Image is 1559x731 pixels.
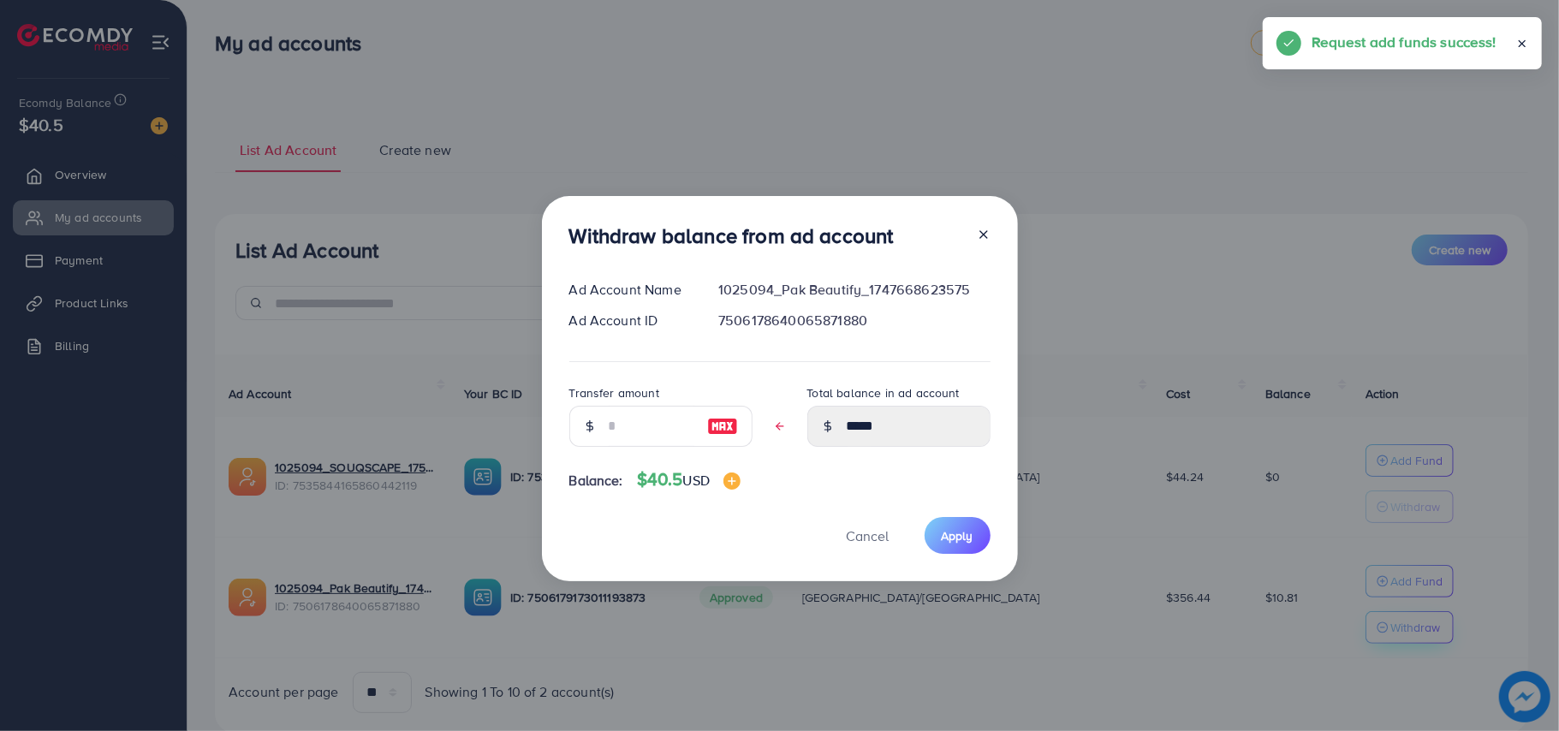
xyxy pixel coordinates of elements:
label: Transfer amount [569,384,659,401]
span: Apply [942,527,973,544]
div: 7506178640065871880 [705,311,1003,330]
button: Apply [925,517,991,554]
h5: Request add funds success! [1312,31,1497,53]
button: Cancel [825,517,911,554]
div: Ad Account Name [556,280,705,300]
h4: $40.5 [637,469,741,490]
img: image [707,416,738,437]
span: USD [683,471,710,490]
img: image [723,472,741,490]
div: Ad Account ID [556,311,705,330]
h3: Withdraw balance from ad account [569,223,894,248]
span: Balance: [569,471,623,490]
div: 1025094_Pak Beautify_1747668623575 [705,280,1003,300]
span: Cancel [847,526,890,545]
label: Total balance in ad account [807,384,960,401]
